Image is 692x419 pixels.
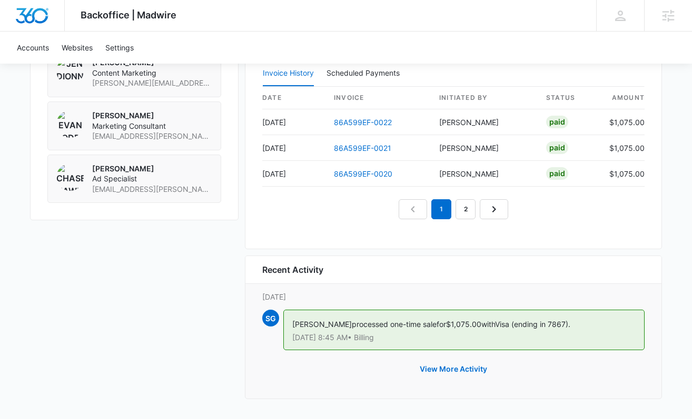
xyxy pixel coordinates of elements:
img: Evan Rodriguez [56,110,84,138]
span: Marketing Consultant [92,121,212,131]
td: [DATE] [262,135,325,161]
a: Websites [55,32,99,64]
span: Visa (ending in 7867). [495,320,570,329]
span: [EMAIL_ADDRESS][PERSON_NAME][DOMAIN_NAME] [92,131,212,141]
td: $1,075.00 [601,109,645,135]
th: invoice [325,87,431,109]
span: for [437,320,446,329]
a: Accounts [11,32,55,64]
span: SG [262,310,279,326]
p: [PERSON_NAME] [92,163,212,174]
span: Ad Specialist [92,173,212,184]
span: with [481,320,495,329]
th: date [262,87,325,109]
td: [PERSON_NAME] [431,161,538,187]
span: [PERSON_NAME][EMAIL_ADDRESS][PERSON_NAME][DOMAIN_NAME] [92,78,212,88]
div: Paid [546,167,568,180]
p: [DATE] 8:45 AM • Billing [292,334,636,341]
td: $1,075.00 [601,135,645,161]
a: 86A599EF-0021 [334,144,391,152]
td: [DATE] [262,161,325,187]
th: amount [601,87,645,109]
img: Chase Hawkinson [56,163,84,191]
button: Invoice History [263,61,314,86]
a: Page 2 [456,199,476,219]
span: Content Marketing [92,68,212,78]
a: Settings [99,32,140,64]
span: $1,075.00 [446,320,481,329]
td: [DATE] [262,109,325,135]
td: [PERSON_NAME] [431,135,538,161]
em: 1 [431,199,451,219]
nav: Pagination [399,199,508,219]
p: [DATE] [262,291,645,302]
h6: Recent Activity [262,263,323,276]
td: $1,075.00 [601,161,645,187]
div: Paid [546,116,568,128]
span: [PERSON_NAME] [292,320,352,329]
span: [EMAIL_ADDRESS][PERSON_NAME][DOMAIN_NAME] [92,184,212,195]
th: Initiated By [431,87,538,109]
p: [PERSON_NAME] [92,110,212,121]
a: 86A599EF-0020 [334,169,392,178]
button: View More Activity [409,356,498,382]
div: Scheduled Payments [327,69,404,77]
span: Backoffice | Madwire [81,9,176,21]
a: 86A599EF-0022 [334,118,392,127]
img: Jen Dionne [56,57,84,85]
th: status [538,87,601,109]
td: [PERSON_NAME] [431,109,538,135]
a: Next Page [480,199,508,219]
span: processed one-time sale [352,320,437,329]
div: Paid [546,141,568,154]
